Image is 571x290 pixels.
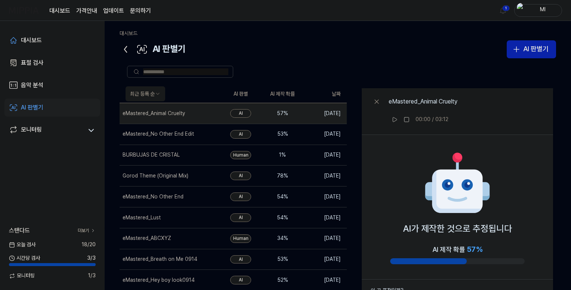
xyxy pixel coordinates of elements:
th: 날짜 [303,85,347,103]
div: 대시보드 [21,36,42,45]
div: eMastered_Animal Cruelty [123,110,185,117]
div: 54 % [268,214,297,222]
div: AI 판별기 [120,40,186,58]
a: 대시보드 [49,6,70,15]
a: 음악 분석 [4,76,100,94]
div: eMastered_No Other End Edit [123,130,194,138]
th: AI 제작 확률 [262,85,303,103]
span: 스탠다드 [9,226,30,235]
div: 52 % [268,277,297,284]
td: [DATE] [303,228,347,249]
button: AI 판별기 [507,40,556,58]
span: 1 / 3 [88,272,96,280]
td: [DATE] [303,186,347,207]
img: profile [517,3,526,18]
button: profileMl [514,4,562,17]
div: 1 % [268,151,297,159]
div: eMastered_Animal Cruelty [389,97,457,106]
div: 54 % [268,193,297,201]
div: BURBUJAS DE CRISTAL [123,151,180,159]
div: AI [230,109,251,118]
img: AI [424,150,491,217]
div: 53 % [268,256,297,263]
a: 대시보드 [4,31,100,49]
button: 알림1 [497,4,509,16]
div: 모니터링 [21,125,42,136]
div: 78 % [268,172,297,180]
a: 대시보드 [120,30,138,36]
div: 53 % [268,130,297,138]
div: eMastered_No Other End [123,193,183,201]
a: 더보기 [78,228,96,234]
div: Human [230,151,251,160]
div: 음악 분석 [21,81,43,90]
img: 알림 [499,6,507,15]
span: 57 % [467,245,482,254]
a: AI 판별기 [4,99,100,117]
a: 문의하기 [130,6,151,15]
a: 업데이트 [103,6,124,15]
th: AI 판별 [220,85,262,103]
div: AI 판별기 [523,44,549,55]
div: AI [230,276,251,284]
div: 표절 검사 [21,58,43,67]
div: eMastered_ABCXYZ [123,235,171,242]
td: [DATE] [303,207,347,228]
div: 34 % [268,235,297,242]
div: AI [230,130,251,139]
td: [DATE] [303,124,347,145]
a: 모니터링 [9,125,84,136]
td: [DATE] [303,166,347,186]
span: 오늘 검사 [9,241,36,249]
div: 57 % [268,110,297,117]
div: Ml [528,6,557,14]
div: AI [230,192,251,201]
div: eMastered_Hey boy look0914 [123,277,195,284]
span: 18 / 20 [81,241,96,249]
td: [DATE] [303,249,347,270]
a: 표절 검사 [4,54,100,72]
div: AI 제작 확률 [432,243,482,255]
td: [DATE] [303,103,347,124]
span: 3 / 3 [87,254,96,262]
span: 시간당 검사 [9,254,40,262]
p: AI가 제작한 것으로 추정됩니다 [403,222,512,236]
div: AI [230,213,251,222]
div: 1 [502,5,510,11]
div: AI [230,172,251,180]
div: Human [230,234,251,243]
button: 가격안내 [76,6,97,15]
span: 모니터링 [9,272,35,280]
div: AI [230,255,251,264]
td: [DATE] [303,145,347,166]
div: 00:00 / 03:12 [416,116,448,123]
div: eMastered_Breath on Me 0914 [123,256,197,263]
div: Gorod Theme (Original Mix) [123,172,188,180]
div: AI 판별기 [21,103,43,112]
div: eMastered_Lust [123,214,161,222]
